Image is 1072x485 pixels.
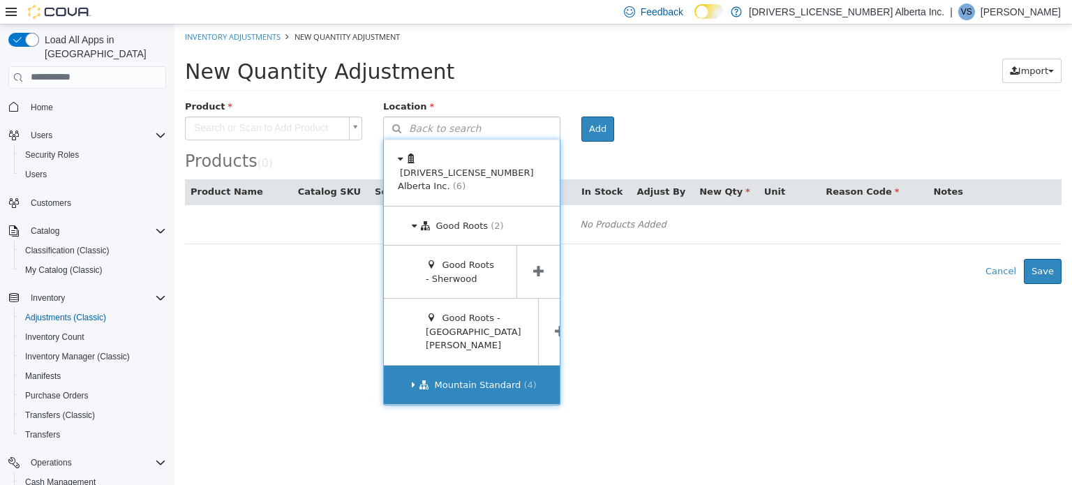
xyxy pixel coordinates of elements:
small: ( ) [83,133,98,145]
button: Purchase Orders [14,386,172,405]
span: Purchase Orders [20,387,166,404]
p: | [950,3,953,20]
button: Catalog [3,221,172,241]
span: (6) [278,156,291,167]
button: Operations [25,454,77,471]
div: No Products Added [20,190,878,211]
span: Security Roles [20,147,166,163]
span: Transfers [25,429,60,440]
span: Purchase Orders [25,390,89,401]
span: Manifests [25,371,61,382]
span: Inventory Count [25,331,84,343]
span: Operations [31,457,72,468]
button: Inventory Manager (Classic) [14,347,172,366]
button: Transfers (Classic) [14,405,172,425]
button: Product Name [16,161,91,174]
span: Users [25,127,166,144]
span: Customers [31,197,71,209]
span: My Catalog (Classic) [25,264,103,276]
a: Purchase Orders [20,387,94,404]
a: Inventory Manager (Classic) [20,348,135,365]
button: Serial / Package Number [200,161,329,174]
button: Users [3,126,172,145]
img: Cova [28,5,91,19]
button: Manifests [14,366,172,386]
a: My Catalog (Classic) [20,262,108,278]
span: Good Roots - [GEOGRAPHIC_DATA][PERSON_NAME] [251,288,347,326]
span: Inventory Manager (Classic) [25,351,130,362]
span: Reason Code [651,162,724,172]
button: Users [25,127,58,144]
button: Catalog SKU [124,161,189,174]
span: Users [20,166,166,183]
span: Products [10,127,83,147]
span: Transfers (Classic) [25,410,95,421]
button: Adjustments (Classic) [14,308,172,327]
a: Inventory Adjustments [10,7,106,17]
a: Transfers [20,426,66,443]
span: [DRIVERS_LICENSE_NUMBER] Alberta Inc. [223,143,359,167]
span: Security Roles [25,149,79,161]
span: Good Roots [262,196,314,207]
span: My Catalog (Classic) [20,262,166,278]
span: New Quantity Adjustment [10,35,280,59]
a: Transfers (Classic) [20,407,100,424]
button: Operations [3,453,172,472]
span: Users [31,130,52,141]
span: Inventory Manager (Classic) [20,348,166,365]
span: Inventory [31,292,65,304]
span: Customers [25,194,166,211]
button: Save [849,234,887,260]
span: Home [31,102,53,113]
a: Customers [25,195,77,211]
span: Dark Mode [694,19,695,20]
button: Cancel [803,234,849,260]
button: Transfers [14,425,172,445]
span: Inventory Count [20,329,166,345]
p: [DRIVERS_LICENSE_NUMBER] Alberta Inc. [749,3,944,20]
button: In Stock [407,161,451,174]
span: Home [25,98,166,116]
button: Unit [590,161,613,174]
p: [PERSON_NAME] [981,3,1061,20]
span: Manifests [20,368,166,385]
span: Product [10,77,58,87]
span: New Quantity Adjustment [120,7,225,17]
span: Classification (Classic) [20,242,166,259]
div: Victor Sandoval Ortiz [958,3,975,20]
span: Import [844,41,874,52]
span: Adjustments (Classic) [25,312,106,323]
button: Security Roles [14,145,172,165]
button: Customers [3,193,172,213]
button: Catalog [25,223,65,239]
button: Inventory Count [14,327,172,347]
span: Operations [25,454,166,471]
span: VS [961,3,972,20]
span: Search or Scan to Add Product [11,93,169,115]
span: Users [25,169,47,180]
span: Mountain Standard [260,355,347,366]
button: Back to search [209,92,386,117]
button: My Catalog (Classic) [14,260,172,280]
button: Inventory [25,290,70,306]
button: Home [3,97,172,117]
button: Import [828,34,887,59]
span: Feedback [641,5,683,19]
a: Adjustments (Classic) [20,309,112,326]
a: Home [25,99,59,116]
span: Classification (Classic) [25,245,110,256]
span: Adjustments (Classic) [20,309,166,326]
a: Inventory Count [20,329,90,345]
a: Security Roles [20,147,84,163]
button: Users [14,165,172,184]
button: Classification (Classic) [14,241,172,260]
button: Inventory [3,288,172,308]
span: Location [209,77,260,87]
span: Catalog [25,223,166,239]
span: (2) [316,196,329,207]
a: Users [20,166,52,183]
span: Catalog [31,225,59,237]
span: Good Roots - Sherwood [251,235,320,260]
span: Transfers (Classic) [20,407,166,424]
span: Back to search [209,97,306,112]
